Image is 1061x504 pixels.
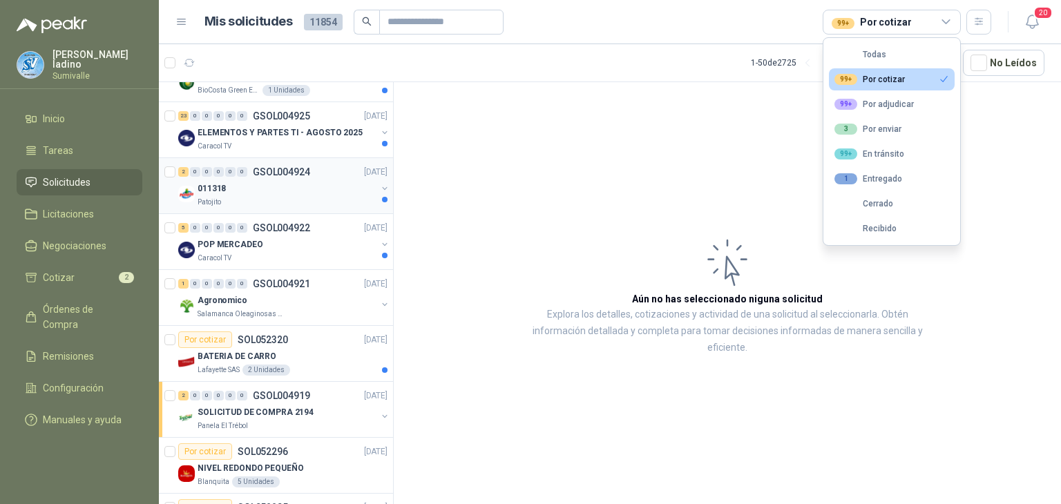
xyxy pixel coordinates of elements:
[178,279,189,289] div: 1
[43,302,129,332] span: Órdenes de Compra
[17,375,142,401] a: Configuración
[198,350,276,363] p: BATERIA DE CARRO
[364,278,388,291] p: [DATE]
[198,197,221,208] p: Patojito
[198,476,229,487] p: Blanquita
[225,167,236,177] div: 0
[202,279,212,289] div: 0
[242,365,290,376] div: 2 Unidades
[178,242,195,258] img: Company Logo
[238,335,288,345] p: SOL052320
[364,166,388,179] p: [DATE]
[43,349,94,364] span: Remisiones
[198,294,247,307] p: Agronomico
[829,43,955,66] button: Todas
[17,233,142,259] a: Negociaciones
[17,201,142,227] a: Licitaciones
[178,391,189,400] div: 2
[751,52,841,74] div: 1 - 50 de 2725
[364,333,388,347] p: [DATE]
[178,298,195,314] img: Company Logo
[198,85,260,96] p: BioCosta Green Energy S.A.S
[364,222,388,235] p: [DATE]
[178,164,390,208] a: 2 0 0 0 0 0 GSOL004924[DATE] Company Logo011318Patojito
[834,74,857,85] div: 99+
[632,291,823,307] h3: Aún no has seleccionado niguna solicitud
[178,108,390,152] a: 23 0 0 0 0 0 GSOL004925[DATE] Company LogoELEMENTOS Y PARTES TI - AGOSTO 2025Caracol TV
[834,148,904,159] div: En tránsito
[213,167,224,177] div: 0
[17,407,142,433] a: Manuales y ayuda
[190,223,200,233] div: 0
[43,175,90,190] span: Solicitudes
[834,99,914,110] div: Por adjudicar
[43,111,65,126] span: Inicio
[178,331,232,348] div: Por cotizar
[834,124,857,135] div: 3
[253,167,310,177] p: GSOL004924
[834,99,857,110] div: 99+
[834,74,905,85] div: Por cotizar
[178,220,390,264] a: 5 0 0 0 0 0 GSOL004922[DATE] Company LogoPOP MERCADEOCaracol TV
[237,279,247,289] div: 0
[198,406,314,419] p: SOLICITUD DE COMPRA 2194
[237,111,247,121] div: 0
[834,50,886,59] div: Todas
[198,238,263,251] p: POP MERCADEO
[202,111,212,121] div: 0
[832,18,854,29] div: 99+
[17,343,142,369] a: Remisiones
[198,420,248,432] p: Panela El Trébol
[52,72,142,80] p: Sumivalle
[198,365,240,376] p: Lafayette SAS
[17,52,44,78] img: Company Logo
[829,143,955,165] button: 99+En tránsito
[202,391,212,400] div: 0
[43,206,94,222] span: Licitaciones
[178,387,390,432] a: 2 0 0 0 0 0 GSOL004919[DATE] Company LogoSOLICITUD DE COMPRA 2194Panela El Trébol
[963,50,1044,76] button: No Leídos
[364,110,388,123] p: [DATE]
[198,182,226,195] p: 011318
[304,14,343,30] span: 11854
[832,14,911,30] div: Por cotizar
[253,391,310,400] p: GSOL004919
[119,272,134,283] span: 2
[178,111,189,121] div: 23
[190,167,200,177] div: 0
[198,126,363,139] p: ELEMENTOS Y PARTES TI - AGOSTO 2025
[159,438,393,494] a: Por cotizarSOL052296[DATE] Company LogoNIVEL REDONDO PEQUEÑOBlanquita5 Unidades
[829,68,955,90] button: 99+Por cotizar
[43,270,75,285] span: Cotizar
[178,409,195,426] img: Company Logo
[834,199,893,209] div: Cerrado
[225,279,236,289] div: 0
[253,223,310,233] p: GSOL004922
[213,223,224,233] div: 0
[253,279,310,289] p: GSOL004921
[213,391,224,400] div: 0
[190,279,200,289] div: 0
[52,50,142,69] p: [PERSON_NAME] ladino
[204,12,293,32] h1: Mis solicitudes
[43,238,106,253] span: Negociaciones
[834,124,901,135] div: Por enviar
[198,309,285,320] p: Salamanca Oleaginosas SAS
[829,217,955,240] button: Recibido
[829,118,955,140] button: 3Por enviar
[198,462,303,475] p: NIVEL REDONDO PEQUEÑO
[834,173,902,184] div: Entregado
[829,168,955,190] button: 1Entregado
[190,111,200,121] div: 0
[213,279,224,289] div: 0
[532,307,923,356] p: Explora los detalles, cotizaciones y actividad de una solicitud al seleccionarla. Obtén informaci...
[225,111,236,121] div: 0
[159,326,393,382] a: Por cotizarSOL052320[DATE] Company LogoBATERIA DE CARROLafayette SAS2 Unidades
[43,143,73,158] span: Tareas
[237,167,247,177] div: 0
[225,223,236,233] div: 0
[232,476,280,487] div: 5 Unidades
[829,193,955,215] button: Cerrado
[178,186,195,202] img: Company Logo
[178,465,195,482] img: Company Logo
